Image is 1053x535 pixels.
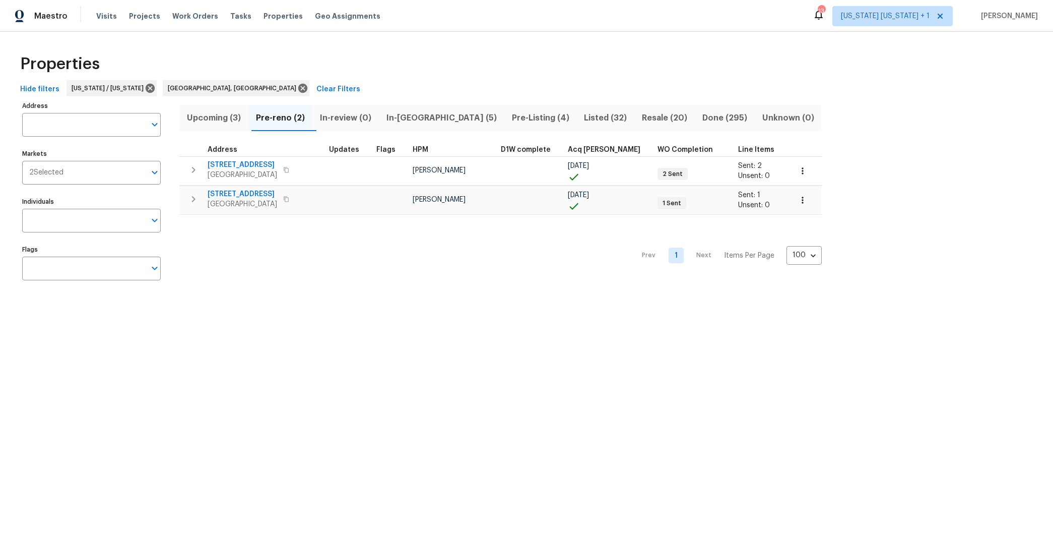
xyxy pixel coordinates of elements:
span: HPM [413,146,428,153]
span: [DATE] [568,192,589,199]
span: [PERSON_NAME] [413,196,466,203]
nav: Pagination Navigation [632,221,822,290]
span: Pre-Listing (4) [510,111,571,125]
span: Clear Filters [316,83,360,96]
p: Items Per Page [724,251,774,261]
span: Updates [329,146,359,153]
span: Upcoming (3) [185,111,242,125]
span: Sent: 2 [738,162,762,169]
span: Hide filters [20,83,59,96]
label: Markets [22,151,161,157]
span: Unsent: 0 [738,202,770,209]
div: [US_STATE] / [US_STATE] [67,80,157,96]
span: [STREET_ADDRESS] [208,160,277,170]
span: Line Items [738,146,774,153]
span: [PERSON_NAME] [413,167,466,174]
span: Acq [PERSON_NAME] [568,146,640,153]
span: 1 Sent [659,199,685,208]
span: D1W complete [501,146,551,153]
span: Unsent: 0 [738,172,770,180]
button: Open [148,165,162,180]
button: Open [148,261,162,275]
span: [US_STATE] / [US_STATE] [72,83,148,93]
span: [GEOGRAPHIC_DATA], [GEOGRAPHIC_DATA] [168,83,300,93]
span: Sent: 1 [738,192,760,199]
span: Resale (20) [640,111,689,125]
span: [PERSON_NAME] [977,11,1038,21]
label: Flags [22,247,161,253]
span: Done (295) [701,111,749,125]
span: Properties [20,59,100,69]
span: 2 Sent [659,170,687,179]
span: 2 Selected [29,168,63,177]
span: WO Completion [657,146,713,153]
span: Tasks [230,13,251,20]
button: Open [148,213,162,227]
span: [DATE] [568,162,589,169]
div: [GEOGRAPHIC_DATA], [GEOGRAPHIC_DATA] [163,80,309,96]
span: [US_STATE] [US_STATE] + 1 [841,11,930,21]
button: Open [148,117,162,132]
span: Properties [264,11,303,21]
span: Flags [376,146,396,153]
label: Address [22,103,161,109]
span: [GEOGRAPHIC_DATA] [208,199,277,209]
span: Projects [129,11,160,21]
div: 100 [786,242,822,268]
span: In-review (0) [318,111,373,125]
span: Unknown (0) [761,111,816,125]
button: Clear Filters [312,80,364,99]
button: Hide filters [16,80,63,99]
label: Individuals [22,199,161,205]
span: [STREET_ADDRESS] [208,189,277,199]
span: Maestro [34,11,68,21]
span: In-[GEOGRAPHIC_DATA] (5) [385,111,498,125]
span: [GEOGRAPHIC_DATA] [208,170,277,180]
span: Visits [96,11,117,21]
span: Address [208,146,237,153]
span: Pre-reno (2) [254,111,306,125]
span: Geo Assignments [315,11,380,21]
div: 13 [818,6,825,16]
span: Work Orders [172,11,218,21]
span: Listed (32) [582,111,628,125]
a: Goto page 1 [669,248,684,263]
